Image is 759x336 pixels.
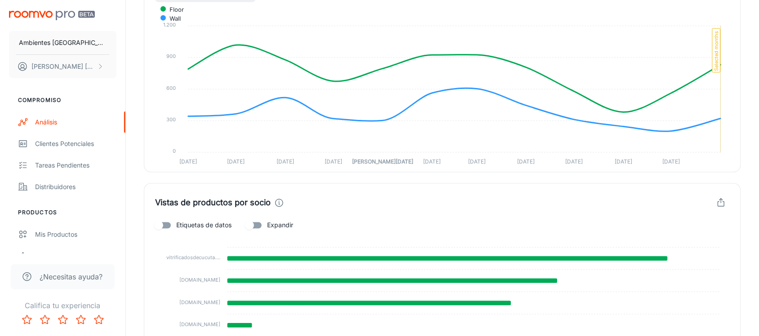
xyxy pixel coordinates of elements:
tspan: [DATE] [179,159,197,165]
font: Compromiso [18,97,61,103]
button: Calificar 3 estrellas [54,311,72,329]
tspan: 0 [173,148,176,155]
font: Productos [18,209,57,216]
button: Califica 4 estrellas [72,311,90,329]
button: Ambientes [GEOGRAPHIC_DATA] [9,31,116,54]
button: Calificar 5 estrellas [90,311,108,329]
font: Distribuidores [35,183,76,190]
tspan: [DATE] [663,159,680,165]
button: [PERSON_NAME] [PERSON_NAME] [9,55,116,78]
font: Expandir [267,221,293,229]
tspan: [DATE] [424,159,441,165]
tspan: [DATE] [228,159,245,165]
font: Ambientes [GEOGRAPHIC_DATA] [19,39,116,46]
img: Roomvo PRO Beta [9,11,95,20]
font: Etiquetas de datos [176,221,232,229]
font: Tareas pendientes [35,161,89,169]
button: Califica 1 estrella [18,311,36,329]
tspan: [DATE] [615,159,632,165]
span: Floor [163,5,184,13]
tspan: [DATE] [277,159,295,165]
tspan: 900 [166,53,176,60]
tspan: [PERSON_NAME][DATE] [352,159,413,165]
tspan: vitrificadosdecucuta.... [167,255,221,261]
span: Wall [163,14,181,22]
font: Califica tu experiencia [25,301,101,310]
tspan: [DATE] [325,159,342,165]
font: Vistas de productos por socio [155,198,271,208]
tspan: [DOMAIN_NAME] [180,277,221,283]
font: [PERSON_NAME] [31,62,83,70]
tspan: [DATE] [468,159,486,165]
font: ¿Necesitas ayuda? [40,272,103,281]
font: [PERSON_NAME] [85,62,137,70]
font: Clientes potenciales [35,140,94,147]
tspan: 600 [166,85,176,91]
button: Calificar 2 estrellas [36,311,54,329]
tspan: [DOMAIN_NAME] [180,322,221,328]
font: Mis productos [35,230,77,238]
tspan: [DOMAIN_NAME] [180,299,221,305]
tspan: 300 [166,117,176,123]
font: Actualizar productos [35,252,97,260]
tspan: [DATE] [565,159,583,165]
font: Análisis [35,118,57,126]
tspan: [DATE] [518,159,535,165]
tspan: 1.200 [163,22,176,28]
